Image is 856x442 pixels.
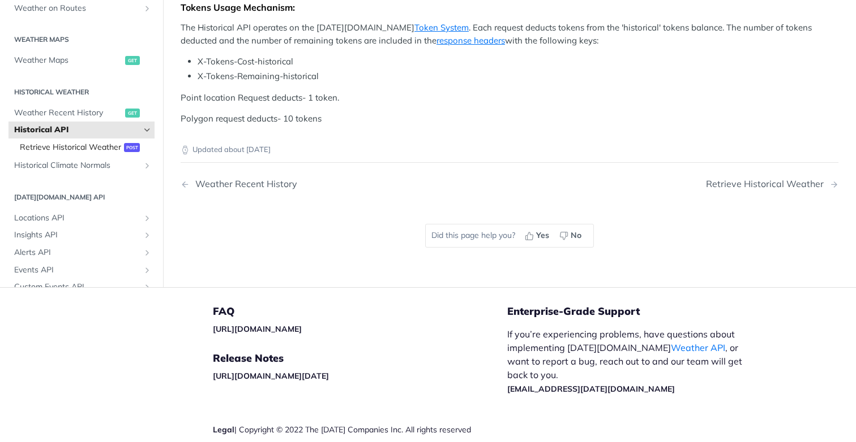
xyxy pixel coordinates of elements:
div: Weather Recent History [190,179,297,189]
button: Show subpages for Alerts API [143,248,152,257]
nav: Pagination Controls [181,167,838,201]
a: Weather Mapsget [8,52,155,69]
p: Point location Request deducts- 1 token. [181,92,838,105]
span: Insights API [14,229,140,241]
div: | Copyright © 2022 The [DATE] Companies Inc. All rights reserved [213,424,507,435]
a: [EMAIL_ADDRESS][DATE][DOMAIN_NAME] [507,384,675,394]
button: Yes [521,227,555,244]
div: Tokens Usage Mechanism: [181,2,838,13]
span: post [124,142,140,151]
p: If you’re experiencing problems, have questions about implementing [DATE][DOMAIN_NAME] , or want ... [507,327,754,395]
span: Custom Events API [14,281,140,293]
button: Show subpages for Insights API [143,231,152,240]
p: Updated about [DATE] [181,144,838,155]
a: Token System [414,22,469,33]
h2: [DATE][DOMAIN_NAME] API [8,192,155,202]
a: Weather API [671,342,725,353]
a: Alerts APIShow subpages for Alerts API [8,244,155,261]
li: X-Tokens-Remaining-historical [198,70,838,83]
div: Did this page help you? [425,224,594,248]
span: Alerts API [14,247,140,258]
p: Polygon request deducts- 10 tokens [181,112,838,125]
a: Historical APIHide subpages for Historical API [8,122,155,138]
li: X-Tokens-Cost-historical [198,55,838,68]
a: Next Page: Retrieve Historical Weather [706,179,838,189]
span: Events API [14,264,140,275]
a: Previous Page: Weather Recent History [181,179,463,189]
p: The Historical API operates on the [DATE][DOMAIN_NAME] . Each request deducts tokens from the 'hi... [181,21,838,47]
span: Weather on Routes [14,2,140,14]
button: Show subpages for Locations API [143,213,152,222]
span: Historical API [14,124,140,136]
button: Show subpages for Custom Events API [143,283,152,292]
a: Events APIShow subpages for Events API [8,261,155,278]
div: Retrieve Historical Weather [706,179,829,189]
span: Historical Climate Normals [14,160,140,171]
h5: FAQ [213,305,507,318]
button: No [555,227,588,244]
button: Show subpages for Weather on Routes [143,3,152,12]
a: Historical Climate NormalsShow subpages for Historical Climate Normals [8,157,155,174]
h5: Release Notes [213,352,507,365]
a: Custom Events APIShow subpages for Custom Events API [8,279,155,296]
span: get [125,56,140,65]
h2: Historical Weather [8,86,155,97]
h2: Weather Maps [8,34,155,45]
a: Retrieve Historical Weatherpost [14,138,155,155]
button: Hide subpages for Historical API [143,125,152,135]
a: [URL][DOMAIN_NAME] [213,324,302,334]
button: Show subpages for Historical Climate Normals [143,161,152,170]
a: Legal [213,424,234,435]
a: Locations APIShow subpages for Locations API [8,209,155,226]
span: No [571,229,581,241]
h5: Enterprise-Grade Support [507,305,772,318]
span: Retrieve Historical Weather [20,141,121,153]
span: Yes [536,229,549,241]
a: [URL][DOMAIN_NAME][DATE] [213,371,329,381]
button: Show subpages for Events API [143,265,152,274]
span: Weather Recent History [14,107,122,118]
a: response headers [436,35,505,46]
span: Weather Maps [14,55,122,66]
span: get [125,108,140,117]
a: Weather Recent Historyget [8,104,155,121]
a: Insights APIShow subpages for Insights API [8,227,155,244]
span: Locations API [14,212,140,223]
